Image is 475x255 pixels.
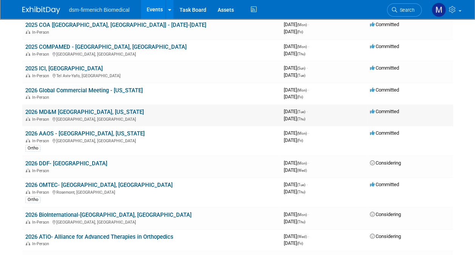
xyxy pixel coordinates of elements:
img: In-Person Event [26,168,30,172]
span: [DATE] [284,109,308,114]
div: [GEOGRAPHIC_DATA], [GEOGRAPHIC_DATA] [25,219,278,225]
a: 2026 AAOS - [GEOGRAPHIC_DATA], [US_STATE] [25,130,145,137]
div: Ortho [25,196,40,203]
span: (Tue) [297,183,305,187]
span: [DATE] [284,130,309,136]
span: [DATE] [284,51,305,56]
img: In-Person Event [26,73,30,77]
span: In-Person [32,95,51,100]
span: [DATE] [284,240,303,246]
span: (Tue) [297,110,305,114]
span: [DATE] [284,211,309,217]
span: (Fri) [297,95,303,99]
span: (Fri) [297,138,303,143]
a: 2026 BioInternational-[GEOGRAPHIC_DATA], [GEOGRAPHIC_DATA] [25,211,192,218]
span: Committed [370,109,399,114]
a: 2026 OMTEC- [GEOGRAPHIC_DATA], [GEOGRAPHIC_DATA] [25,182,173,188]
span: (Thu) [297,52,305,56]
img: In-Person Event [26,241,30,245]
a: 2025 ICI, [GEOGRAPHIC_DATA] [25,65,103,72]
span: Committed [370,182,399,187]
a: 2026 DDF- [GEOGRAPHIC_DATA] [25,160,107,167]
span: (Mon) [297,45,307,49]
span: - [306,182,308,187]
span: Considering [370,233,401,239]
a: 2025 COMPAMED - [GEOGRAPHIC_DATA], [GEOGRAPHIC_DATA] [25,44,187,50]
span: In-Person [32,220,51,225]
span: [DATE] [284,29,303,34]
span: dsm-firmenich Biomedical [69,7,130,13]
span: (Thu) [297,117,305,121]
span: (Wed) [297,168,307,173]
span: In-Person [32,168,51,173]
a: Search [387,3,422,17]
span: - [308,22,309,27]
span: Committed [370,22,399,27]
span: Committed [370,87,399,93]
span: [DATE] [284,160,309,166]
span: (Wed) [297,235,307,239]
span: - [306,109,308,114]
span: - [308,233,309,239]
span: (Mon) [297,161,307,165]
span: Considering [370,211,401,217]
span: [DATE] [284,116,305,121]
span: [DATE] [284,137,303,143]
span: (Tue) [297,73,305,78]
img: In-Person Event [26,95,30,99]
span: [DATE] [284,87,309,93]
span: Committed [370,44,399,49]
span: In-Person [32,138,51,143]
span: In-Person [32,117,51,122]
span: - [308,44,309,49]
div: [GEOGRAPHIC_DATA], [GEOGRAPHIC_DATA] [25,116,278,122]
span: [DATE] [284,233,309,239]
span: [DATE] [284,72,305,78]
img: ExhibitDay [22,6,60,14]
div: Ortho [25,145,40,152]
span: - [308,130,309,136]
span: (Fri) [297,241,303,246]
span: (Fri) [297,30,303,34]
img: In-Person Event [26,190,30,194]
span: [DATE] [284,219,305,224]
span: Search [397,7,415,13]
span: [DATE] [284,22,309,27]
span: In-Person [32,30,51,35]
span: [DATE] [284,94,303,100]
span: In-Person [32,241,51,246]
span: In-Person [32,190,51,195]
span: - [308,211,309,217]
span: (Mon) [297,213,307,217]
span: In-Person [32,52,51,57]
span: (Mon) [297,88,307,92]
div: [GEOGRAPHIC_DATA], [GEOGRAPHIC_DATA] [25,137,278,143]
img: In-Person Event [26,30,30,34]
img: In-Person Event [26,138,30,142]
img: In-Person Event [26,117,30,121]
div: Rosemont, [GEOGRAPHIC_DATA] [25,189,278,195]
span: (Thu) [297,220,305,224]
img: In-Person Event [26,220,30,224]
span: In-Person [32,73,51,78]
span: Committed [370,130,399,136]
span: [DATE] [284,189,305,194]
span: Committed [370,65,399,71]
span: (Sun) [297,66,305,70]
img: In-Person Event [26,52,30,56]
span: - [308,87,309,93]
span: (Thu) [297,190,305,194]
img: Melanie Davison [432,3,446,17]
a: 2025 COA [[GEOGRAPHIC_DATA], [GEOGRAPHIC_DATA]] - [DATE]-[DATE] [25,22,206,28]
span: (Mon) [297,131,307,135]
div: [GEOGRAPHIC_DATA], [GEOGRAPHIC_DATA] [25,51,278,57]
span: [DATE] [284,44,309,49]
span: - [306,65,308,71]
a: 2026 ATiO- Alliance for Advanced Therapies in Orthopedics [25,233,173,240]
span: - [308,160,309,166]
span: [DATE] [284,182,308,187]
div: Tel Aviv-Yafo, [GEOGRAPHIC_DATA] [25,72,278,78]
span: [DATE] [284,167,307,173]
a: 2026 Global Commercial Meeting - [US_STATE] [25,87,143,94]
span: [DATE] [284,65,308,71]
